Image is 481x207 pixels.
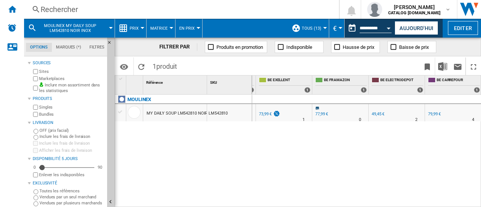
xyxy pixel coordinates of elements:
[417,87,423,93] div: 1 offers sold by BE ELECTRODEPOT
[39,200,104,206] label: Vendues par plusieurs marchands
[438,62,447,71] img: excel-24x24.png
[415,116,417,124] div: Délai de livraison : 2 jours
[39,82,104,94] label: Inclure mon assortiment dans les statistiques
[343,44,374,50] span: Hausse de prix
[33,112,38,117] input: Bundles
[33,69,38,74] input: Sites
[33,76,38,81] input: Marketplaces
[39,76,104,82] label: Marketplaces
[333,24,337,32] span: €
[130,19,142,38] button: Prix
[207,104,252,121] div: LM542810
[116,60,132,73] button: Options
[156,62,177,70] span: produit
[145,76,207,87] div: Sort None
[345,21,360,36] button: md-calendar
[273,110,280,117] img: promotionV3.png
[286,44,312,50] span: Indisponible
[41,4,319,15] div: Rechercher
[474,87,480,93] div: 1 offers sold by BE CARREFOUR
[399,44,429,50] span: Baisse de prix
[134,57,149,75] button: Recharger
[258,110,280,118] div: 73,99 €
[33,195,38,200] input: Vendues par un seul marchand
[370,76,425,94] div: BE ELECTRODEPOT 1 offers sold by BE ELECTRODEPOT
[33,156,104,162] div: Disponibilité 5 Jours
[427,110,441,118] div: 79,99 €
[314,110,328,118] div: 77,99 €
[147,105,218,122] div: MY DAILY SOUP LM542810 NOIR INOX
[39,134,104,139] label: Inclure les frais de livraison
[437,77,480,84] span: BE CARREFOUR
[466,57,481,75] button: Plein écran
[388,3,440,11] span: [PERSON_NAME]
[33,148,38,153] input: Afficher les frais de livraison
[130,26,139,31] span: Prix
[33,60,104,66] div: Sources
[209,76,252,87] div: SKU Sort None
[216,44,263,50] span: Produits en promotion
[275,41,324,53] button: Indisponible
[85,43,109,52] md-tab-item: Filtres
[367,2,382,17] img: profile.jpg
[324,77,367,84] span: BE FR AMAZON
[159,43,198,51] div: FILTRER PAR
[128,76,143,87] div: Sort None
[33,105,38,110] input: Singles
[39,82,44,87] img: mysite-bg-18x18.png
[210,80,217,85] span: SKU
[333,19,340,38] button: €
[331,41,380,53] button: Hausse de prix
[32,165,38,170] div: 0
[149,57,181,73] span: 1
[268,77,310,84] span: BE EXELLENT
[39,141,104,146] label: Inclure les frais de livraison
[361,87,367,93] div: 1 offers sold by BE FR AMAZON
[40,23,100,33] span: MOULINEX MY DAILY SOUP LM542810 NOIR INOX
[472,116,474,124] div: Délai de livraison : 4 jours
[39,194,104,200] label: Vendues par un seul marchand
[314,76,368,94] div: BE FR AMAZON 1 offers sold by BE FR AMAZON
[26,43,52,52] md-tab-item: Options
[450,57,465,75] button: Envoyer ce rapport par email
[39,164,94,171] md-slider: Disponibilité
[52,43,85,52] md-tab-item: Marques (*)
[40,19,108,38] button: MOULINEX MY DAILY SOUP LM542810 NOIR INOX
[33,120,104,126] div: Livraison
[304,87,310,93] div: 1 offers sold by BE EXELLENT
[146,80,163,85] span: Référence
[33,172,38,177] input: Afficher les frais de livraison
[33,129,38,134] input: OFF (prix facial)
[150,19,171,38] button: Matrice
[28,19,111,38] div: MOULINEX MY DAILY SOUP LM542810 NOIR INOX
[345,19,393,38] div: Ce rapport est basé sur une date antérieure à celle d'aujourd'hui.
[33,96,104,102] div: Produits
[119,19,142,38] div: Prix
[209,76,252,87] div: Sort None
[39,104,104,110] label: Singles
[371,110,384,118] div: 49,45 €
[382,20,396,34] button: Open calendar
[257,76,312,94] div: BE EXELLENT 1 offers sold by BE EXELLENT
[39,128,104,133] label: OFF (prix facial)
[292,19,325,38] div: TOUS (13)
[315,112,328,116] div: 77,99 €
[329,19,345,38] md-menu: Currency
[302,26,321,31] span: TOUS (13)
[395,21,438,35] button: Aujourd'hui
[179,19,198,38] button: En Prix
[33,180,104,186] div: Exclusivité
[39,172,104,178] label: Enlever les indisponibles
[259,112,272,116] div: 73,99 €
[96,165,104,170] div: 90
[39,69,104,74] label: Sites
[33,201,38,206] input: Vendues par plusieurs marchands
[145,76,207,87] div: Référence Sort None
[127,95,151,104] div: Cliquez pour filtrer sur cette marque
[39,148,104,153] label: Afficher les frais de livraison
[388,11,440,15] b: CATALOG [DOMAIN_NAME]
